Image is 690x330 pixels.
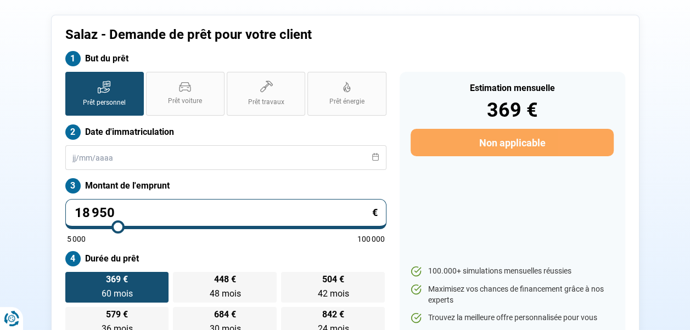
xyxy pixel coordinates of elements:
span: 100 000 [357,235,385,243]
label: Montant de l'emprunt [65,178,386,194]
span: 504 € [322,275,344,284]
span: € [372,208,378,218]
span: 684 € [214,310,236,319]
label: Date d'immatriculation [65,124,386,140]
span: Prêt voiture [168,96,202,106]
li: Maximisez vos chances de financement grâce à nos experts [411,284,613,305]
div: Estimation mensuelle [411,84,613,93]
span: 448 € [214,275,236,284]
span: 5 000 [67,235,86,243]
li: 100.000+ simulations mensuelles réussies [411,266,613,277]
span: Prêt travaux [248,98,284,107]
label: But du prêt [65,51,386,66]
input: jj/mm/aaaa [65,145,386,170]
button: Non applicable [411,129,613,156]
div: 369 € [411,100,613,120]
span: 842 € [322,310,344,319]
span: 60 mois [101,288,132,299]
label: Durée du prêt [65,251,386,266]
span: 369 € [106,275,128,284]
span: Prêt énergie [329,97,364,106]
li: Trouvez la meilleure offre personnalisée pour vous [411,312,613,323]
span: 42 mois [317,288,349,299]
span: Prêt personnel [83,98,126,107]
h1: Salaz - Demande de prêt pour votre client [65,27,482,43]
span: 48 mois [209,288,240,299]
span: 579 € [106,310,128,319]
